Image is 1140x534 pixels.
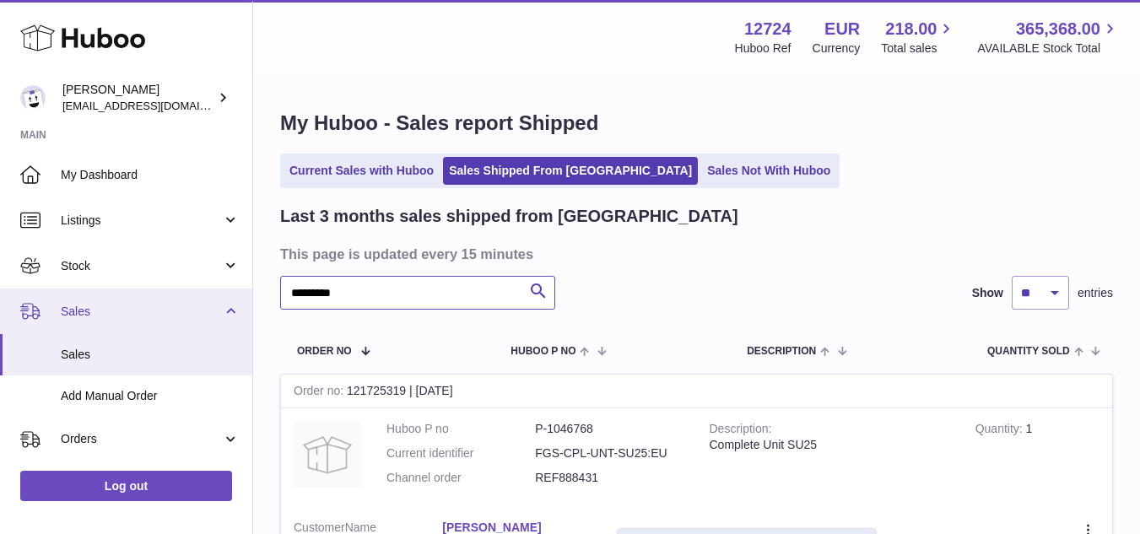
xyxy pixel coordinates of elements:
a: Current Sales with Huboo [284,157,440,185]
a: 365,368.00 AVAILABLE Stock Total [977,18,1120,57]
strong: EUR [824,18,860,40]
span: AVAILABLE Stock Total [977,40,1120,57]
h3: This page is updated every 15 minutes [280,245,1109,263]
span: Total sales [881,40,956,57]
span: Listings [61,213,222,229]
div: [PERSON_NAME] [62,82,214,114]
strong: 12724 [744,18,792,40]
span: Order No [297,346,352,357]
label: Show [972,285,1003,301]
a: 218.00 Total sales [881,18,956,57]
td: 1 [963,408,1112,507]
dd: P-1046768 [535,421,683,437]
span: Add Manual Order [61,388,240,404]
div: 121725319 | [DATE] [281,375,1112,408]
h1: My Huboo - Sales report Shipped [280,110,1113,137]
dt: Current identifier [386,445,535,461]
span: Stock [61,258,222,274]
strong: Description [710,422,772,440]
div: Huboo Ref [735,40,792,57]
h2: Last 3 months sales shipped from [GEOGRAPHIC_DATA] [280,205,738,228]
img: no-photo.jpg [294,421,361,488]
span: Sales [61,347,240,363]
dd: FGS-CPL-UNT-SU25:EU [535,445,683,461]
span: [EMAIL_ADDRESS][DOMAIN_NAME] [62,99,248,112]
div: Complete Unit SU25 [710,437,950,453]
img: internalAdmin-12724@internal.huboo.com [20,85,46,111]
span: Description [747,346,816,357]
span: My Dashboard [61,167,240,183]
span: 365,368.00 [1016,18,1100,40]
strong: Order no [294,384,347,402]
span: Quantity Sold [987,346,1070,357]
a: Sales Not With Huboo [701,157,836,185]
dt: Channel order [386,470,535,486]
dd: REF888431 [535,470,683,486]
span: Orders [61,431,222,447]
span: entries [1078,285,1113,301]
strong: Quantity [975,422,1026,440]
span: Customer [294,521,345,534]
div: Currency [813,40,861,57]
dt: Huboo P no [386,421,535,437]
span: Huboo P no [511,346,575,357]
span: Sales [61,304,222,320]
span: 218.00 [885,18,937,40]
a: Log out [20,471,232,501]
a: Sales Shipped From [GEOGRAPHIC_DATA] [443,157,698,185]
